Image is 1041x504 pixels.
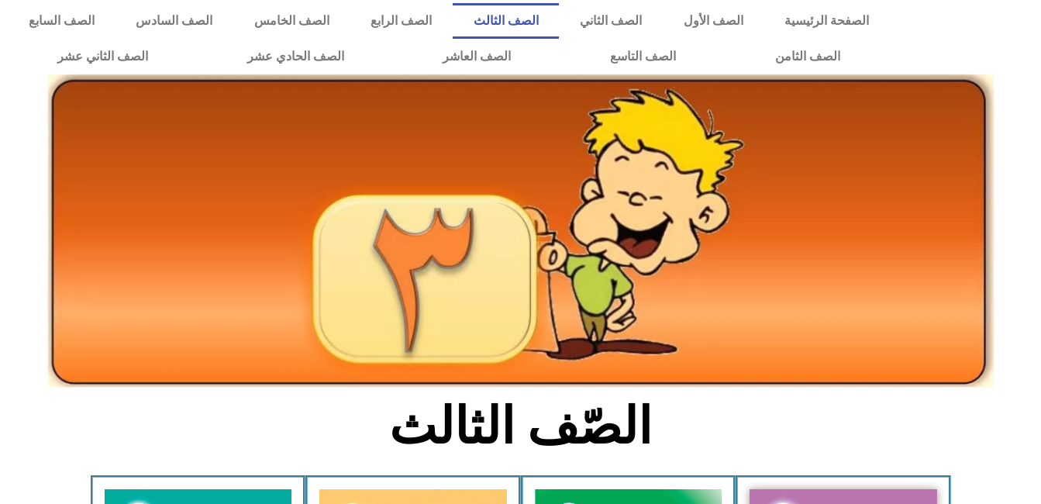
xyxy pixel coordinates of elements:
[350,3,452,39] a: الصف الرابع
[764,3,889,39] a: الصفحة الرئيسية
[198,39,394,74] a: الصف الحادي عشر
[8,39,198,74] a: الصف الثاني عشر
[264,396,777,457] h2: الصّف الثالث
[726,39,890,74] a: الصف الثامن
[663,3,764,39] a: الصف الأول
[115,3,233,39] a: الصف السادس
[453,3,559,39] a: الصف الثالث
[8,3,115,39] a: الصف السابع
[560,39,726,74] a: الصف التاسع
[559,3,662,39] a: الصف الثاني
[233,3,350,39] a: الصف الخامس
[393,39,560,74] a: الصف العاشر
